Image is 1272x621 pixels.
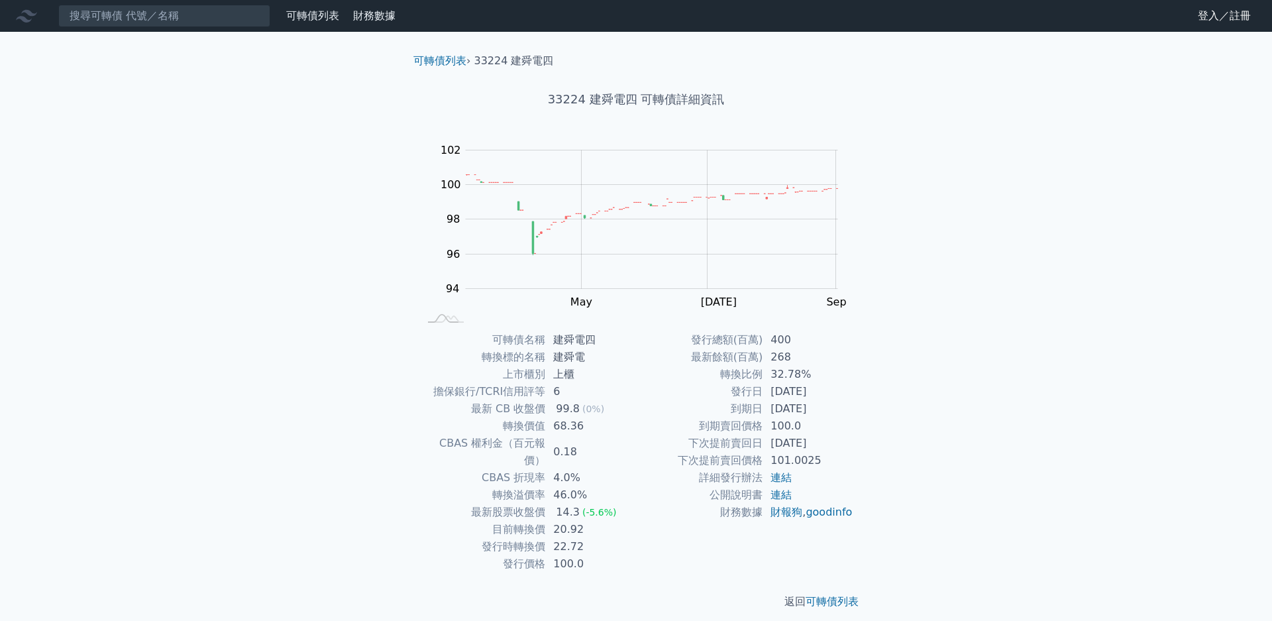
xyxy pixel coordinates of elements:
td: 發行時轉換價 [419,538,545,555]
span: (0%) [582,404,604,414]
g: Chart [434,144,858,309]
td: , [763,504,853,521]
tspan: 98 [447,213,460,225]
div: 14.3 [553,504,582,521]
a: 可轉債列表 [413,54,466,67]
td: 46.0% [545,486,636,504]
span: (-5.6%) [582,507,617,518]
td: 發行日 [636,383,763,400]
td: 財務數據 [636,504,763,521]
td: 68.36 [545,418,636,435]
td: 100.0 [545,555,636,573]
td: 公開說明書 [636,486,763,504]
iframe: Chat Widget [1206,557,1272,621]
td: 到期日 [636,400,763,418]
a: 連結 [770,488,792,501]
a: 可轉債列表 [806,595,859,608]
td: 目前轉換價 [419,521,545,538]
li: › [413,53,470,69]
td: [DATE] [763,383,853,400]
a: 連結 [770,471,792,484]
a: 財報狗 [770,506,802,518]
input: 搜尋可轉債 代號／名稱 [58,5,270,27]
td: CBAS 折現率 [419,469,545,486]
tspan: May [570,296,592,308]
td: 22.72 [545,538,636,555]
td: 上櫃 [545,366,636,383]
tspan: [DATE] [701,296,737,308]
td: 100.0 [763,418,853,435]
p: 返回 [403,594,869,610]
td: 0.18 [545,435,636,469]
td: 建舜電 [545,349,636,366]
td: 最新股票收盤價 [419,504,545,521]
li: 33224 建舜電四 [474,53,554,69]
td: [DATE] [763,435,853,452]
td: 發行價格 [419,555,545,573]
td: 4.0% [545,469,636,486]
h1: 33224 建舜電四 可轉債詳細資訊 [403,90,869,109]
tspan: 96 [447,248,460,260]
td: 101.0025 [763,452,853,469]
td: 轉換價值 [419,418,545,435]
tspan: 94 [446,282,459,295]
td: 最新 CB 收盤價 [419,400,545,418]
td: 發行總額(百萬) [636,331,763,349]
td: 400 [763,331,853,349]
td: 建舜電四 [545,331,636,349]
td: 擔保銀行/TCRI信用評等 [419,383,545,400]
td: 下次提前賣回日 [636,435,763,452]
a: 可轉債列表 [286,9,339,22]
td: 268 [763,349,853,366]
td: 下次提前賣回價格 [636,452,763,469]
td: 到期賣回價格 [636,418,763,435]
td: 詳細發行辦法 [636,469,763,486]
td: CBAS 權利金（百元報價） [419,435,545,469]
a: 財務數據 [353,9,396,22]
td: 轉換溢價率 [419,486,545,504]
td: 最新餘額(百萬) [636,349,763,366]
td: 轉換標的名稱 [419,349,545,366]
tspan: 102 [441,144,461,156]
td: 32.78% [763,366,853,383]
g: Series [466,175,837,255]
td: 20.92 [545,521,636,538]
td: 6 [545,383,636,400]
tspan: 100 [441,178,461,191]
td: 可轉債名稱 [419,331,545,349]
div: 99.8 [553,400,582,418]
td: 轉換比例 [636,366,763,383]
td: [DATE] [763,400,853,418]
a: goodinfo [806,506,852,518]
tspan: Sep [826,296,846,308]
td: 上市櫃別 [419,366,545,383]
a: 登入／註冊 [1187,5,1261,27]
